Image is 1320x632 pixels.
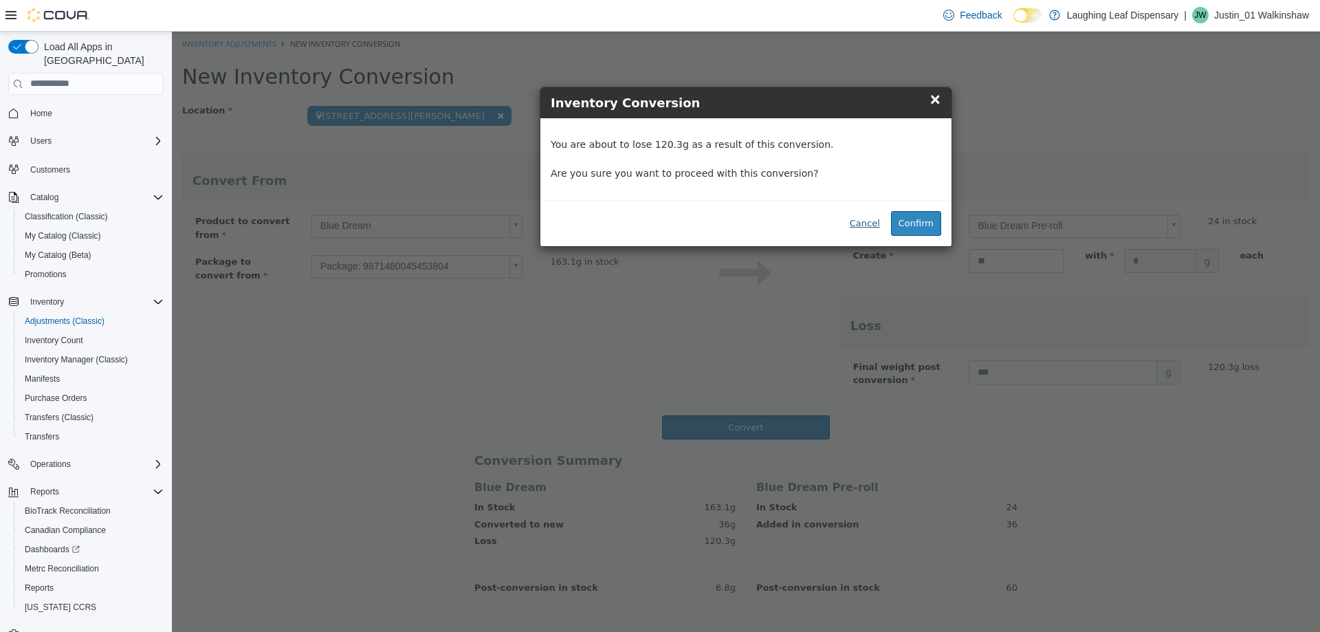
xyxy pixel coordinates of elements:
[19,522,111,538] a: Canadian Compliance
[19,247,97,263] a: My Catalog (Beta)
[25,525,106,536] span: Canadian Compliance
[19,351,164,368] span: Inventory Manager (Classic)
[14,389,169,408] button: Purchase Orders
[25,294,164,310] span: Inventory
[38,40,164,67] span: Load All Apps in [GEOGRAPHIC_DATA]
[19,541,164,558] span: Dashboards
[30,296,64,307] span: Inventory
[25,412,93,423] span: Transfers (Classic)
[14,427,169,446] button: Transfers
[14,521,169,540] button: Canadian Compliance
[25,393,87,404] span: Purchase Orders
[19,599,164,615] span: Washington CCRS
[19,390,164,406] span: Purchase Orders
[25,105,58,122] a: Home
[30,135,52,146] span: Users
[19,541,85,558] a: Dashboards
[19,266,72,283] a: Promotions
[1184,7,1187,23] p: |
[19,560,104,577] a: Metrc Reconciliation
[19,351,133,368] a: Inventory Manager (Classic)
[14,265,169,284] button: Promotions
[379,106,769,149] p: You are about to lose 120.3g as a result of this conversion. Are you sure you want to proceed wit...
[25,250,91,261] span: My Catalog (Beta)
[19,428,65,445] a: Transfers
[25,105,164,122] span: Home
[379,64,528,78] span: Inventory Conversion
[25,230,101,241] span: My Catalog (Classic)
[25,483,65,500] button: Reports
[25,189,64,206] button: Catalog
[19,208,164,225] span: Classification (Classic)
[25,456,164,472] span: Operations
[3,455,169,474] button: Operations
[3,292,169,312] button: Inventory
[25,316,104,327] span: Adjustments (Classic)
[19,503,116,519] a: BioTrack Reconciliation
[14,540,169,559] a: Dashboards
[719,179,769,204] button: Confirm
[757,59,769,76] span: ×
[25,133,57,149] button: Users
[19,560,164,577] span: Metrc Reconciliation
[19,428,164,445] span: Transfers
[25,211,108,222] span: Classification (Classic)
[1067,7,1179,23] p: Laughing Leaf Dispensary
[19,371,164,387] span: Manifests
[25,160,164,177] span: Customers
[25,335,83,346] span: Inventory Count
[25,602,96,613] span: [US_STATE] CCRS
[25,431,59,442] span: Transfers
[25,505,111,516] span: BioTrack Reconciliation
[938,1,1007,29] a: Feedback
[19,409,164,426] span: Transfers (Classic)
[27,8,89,22] img: Cova
[25,354,128,365] span: Inventory Manager (Classic)
[19,332,89,349] a: Inventory Count
[30,486,59,497] span: Reports
[25,294,69,310] button: Inventory
[25,563,99,574] span: Metrc Reconciliation
[14,350,169,369] button: Inventory Manager (Classic)
[19,228,164,244] span: My Catalog (Classic)
[19,313,110,329] a: Adjustments (Classic)
[30,192,58,203] span: Catalog
[1214,7,1309,23] p: Justin_01 Walkinshaw
[25,582,54,593] span: Reports
[3,131,169,151] button: Users
[19,599,102,615] a: [US_STATE] CCRS
[30,459,71,470] span: Operations
[19,503,164,519] span: BioTrack Reconciliation
[19,228,107,244] a: My Catalog (Classic)
[25,456,76,472] button: Operations
[14,312,169,331] button: Adjustments (Classic)
[3,159,169,179] button: Customers
[25,162,76,178] a: Customers
[25,133,164,149] span: Users
[14,226,169,246] button: My Catalog (Classic)
[25,269,67,280] span: Promotions
[670,179,716,204] button: Cancel
[14,408,169,427] button: Transfers (Classic)
[19,208,113,225] a: Classification (Classic)
[1013,8,1042,23] input: Dark Mode
[19,390,93,406] a: Purchase Orders
[19,409,99,426] a: Transfers (Classic)
[19,313,164,329] span: Adjustments (Classic)
[19,580,59,596] a: Reports
[3,482,169,501] button: Reports
[25,483,164,500] span: Reports
[14,501,169,521] button: BioTrack Reconciliation
[30,108,52,119] span: Home
[19,266,164,283] span: Promotions
[960,8,1002,22] span: Feedback
[14,598,169,617] button: [US_STATE] CCRS
[19,580,164,596] span: Reports
[14,578,169,598] button: Reports
[14,331,169,350] button: Inventory Count
[19,522,164,538] span: Canadian Compliance
[14,207,169,226] button: Classification (Classic)
[19,332,164,349] span: Inventory Count
[1192,7,1209,23] div: Justin_01 Walkinshaw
